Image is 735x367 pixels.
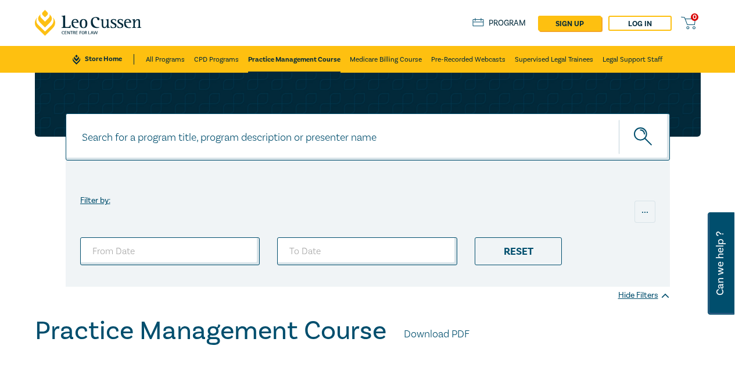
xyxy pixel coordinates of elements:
a: Medicare Billing Course [350,46,422,73]
a: Program [472,18,526,28]
input: To Date [277,237,457,265]
div: Reset [475,237,562,265]
div: ... [634,201,655,223]
div: Hide Filters [618,290,670,301]
a: CPD Programs [194,46,239,73]
a: Legal Support Staff [603,46,662,73]
span: Can we help ? [715,219,726,308]
input: From Date [80,237,260,265]
a: All Programs [146,46,185,73]
input: Search for a program title, program description or presenter name [66,113,670,161]
span: 0 [691,13,698,21]
a: Pre-Recorded Webcasts [431,46,505,73]
label: Filter by: [80,196,110,205]
a: sign up [538,16,601,31]
a: Practice Management Course [248,46,340,73]
a: Store Home [73,54,134,65]
a: Download PDF [404,327,469,342]
a: Log in [608,16,672,31]
a: Supervised Legal Trainees [515,46,593,73]
h1: Practice Management Course [35,316,386,346]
